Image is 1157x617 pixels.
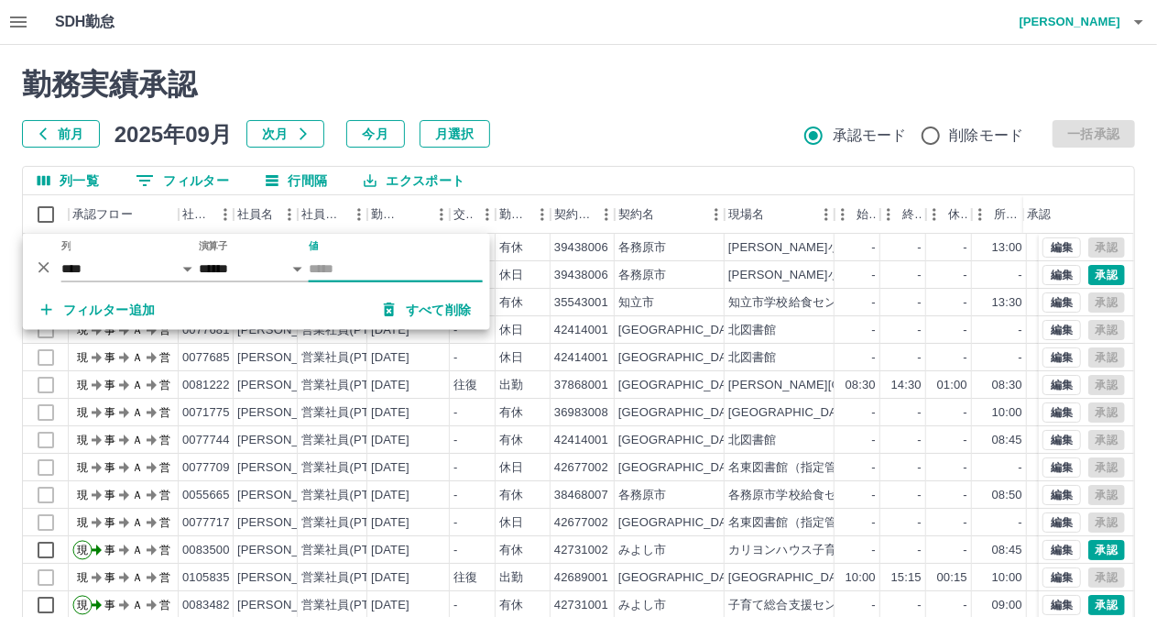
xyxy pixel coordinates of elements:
div: 10:00 [992,569,1022,587]
div: 37868001 [554,377,608,394]
div: 有休 [499,432,523,449]
div: - [964,432,967,449]
button: メニュー [212,201,239,228]
div: 35543001 [554,294,608,312]
div: 各務原市 [618,239,667,257]
text: 営 [159,571,170,584]
div: 休日 [499,459,523,477]
div: 0071775 [182,404,230,422]
button: ソート [402,202,428,227]
text: 事 [104,406,115,419]
button: 編集 [1042,567,1081,588]
div: [GEOGRAPHIC_DATA][PERSON_NAME] [618,569,845,587]
div: - [918,597,922,614]
div: - [453,322,457,339]
div: 勤務区分 [496,195,551,234]
div: - [918,432,922,449]
div: 勤務区分 [499,195,529,234]
div: 休憩 [948,195,968,234]
div: [GEOGRAPHIC_DATA] [618,459,745,477]
div: 09:00 [992,597,1022,614]
button: 前月 [22,120,100,148]
button: 編集 [1042,265,1081,285]
div: フィルター表示 [23,234,490,330]
div: 社員名 [237,195,273,234]
div: 営業社員(PT契約) [301,569,398,587]
div: [PERSON_NAME] [237,322,337,339]
button: 編集 [1042,457,1081,478]
div: 00:15 [937,569,967,587]
div: [PERSON_NAME] [237,542,337,559]
div: - [918,294,922,312]
div: 14:30 [891,377,922,394]
button: 編集 [1042,485,1081,505]
button: メニュー [529,201,556,228]
div: - [872,542,876,559]
div: [DATE] [371,349,409,367]
div: 契約コード [551,195,615,234]
div: 10:00 [992,404,1022,422]
div: 42689001 [554,569,608,587]
text: 事 [104,544,115,556]
div: 有休 [499,294,523,312]
div: 営業社員(PT契約) [301,459,398,477]
div: 08:30 [992,377,1022,394]
div: 営業社員(PT契約) [301,514,398,532]
div: 0077681 [182,322,230,339]
h5: 2025年09月 [115,120,232,148]
div: 承認フロー [72,195,133,234]
text: 事 [104,434,115,446]
div: 0077744 [182,432,230,449]
div: [GEOGRAPHIC_DATA][PERSON_NAME]校務・給食配膳（校務員） [728,569,1099,587]
button: メニュー [276,201,303,228]
text: 事 [104,379,115,391]
div: 42731001 [554,597,608,614]
div: 承認 [1023,195,1119,234]
div: 北図書館 [728,432,777,449]
div: みよし市 [618,542,667,559]
div: 始業 [835,195,880,234]
div: [PERSON_NAME] [237,377,337,394]
div: - [964,294,967,312]
div: 0105835 [182,569,230,587]
div: 営業社員(PT契約) [301,349,398,367]
div: - [918,459,922,477]
button: フィルター表示 [121,167,244,194]
button: 今月 [346,120,405,148]
div: [DATE] [371,459,409,477]
text: Ａ [132,434,143,446]
div: 42414001 [554,349,608,367]
div: 08:50 [992,487,1022,504]
text: 営 [159,599,170,611]
div: 各務原市 [618,267,667,284]
div: [PERSON_NAME]小学校放課後児童クラブ [728,267,961,284]
div: 休憩 [926,195,972,234]
div: 承認 [1027,195,1051,234]
div: みよし市 [618,597,667,614]
button: 編集 [1042,402,1081,423]
button: 次月 [246,120,324,148]
div: [DATE] [371,487,409,504]
div: 社員名 [234,195,298,234]
div: 42731002 [554,542,608,559]
button: 編集 [1042,375,1081,395]
div: - [918,487,922,504]
button: 行間隔 [251,167,342,194]
div: - [872,597,876,614]
div: - [1019,322,1022,339]
div: 営業社員(PT契約) [301,322,398,339]
div: - [964,542,967,559]
div: 42414001 [554,322,608,339]
div: - [872,459,876,477]
div: - [453,542,457,559]
text: 事 [104,351,115,364]
div: 北図書館 [728,349,777,367]
div: - [918,267,922,284]
div: 39438006 [554,267,608,284]
text: Ａ [132,489,143,501]
div: 知立市 [618,294,654,312]
div: [DATE] [371,404,409,422]
div: 有休 [499,542,523,559]
div: 営業社員(PT契約) [301,487,398,504]
div: - [872,404,876,422]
